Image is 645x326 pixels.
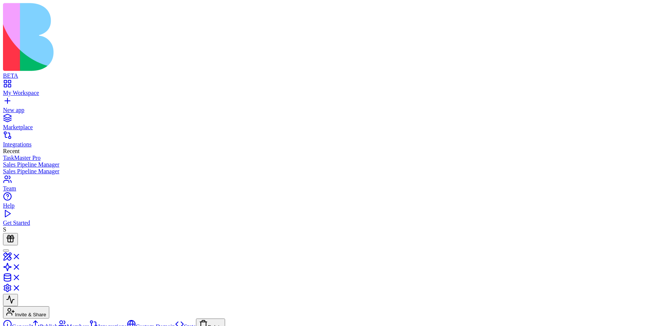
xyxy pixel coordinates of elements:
[3,178,642,192] a: Team
[3,185,642,192] div: Team
[3,90,642,96] div: My Workspace
[3,306,49,319] button: Invite & Share
[3,3,303,71] img: logo
[3,168,642,175] a: Sales Pipeline Manager
[3,117,642,131] a: Marketplace
[3,196,642,209] a: Help
[3,148,19,154] span: Recent
[3,220,642,226] div: Get Started
[3,202,642,209] div: Help
[3,72,642,79] div: BETA
[3,141,642,148] div: Integrations
[3,213,642,226] a: Get Started
[3,66,642,79] a: BETA
[3,134,642,148] a: Integrations
[3,100,642,114] a: New app
[3,155,642,161] a: TaskMaster Pro
[3,226,6,233] span: S
[3,83,642,96] a: My Workspace
[3,161,642,168] a: Sales Pipeline Manager
[3,107,642,114] div: New app
[3,124,642,131] div: Marketplace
